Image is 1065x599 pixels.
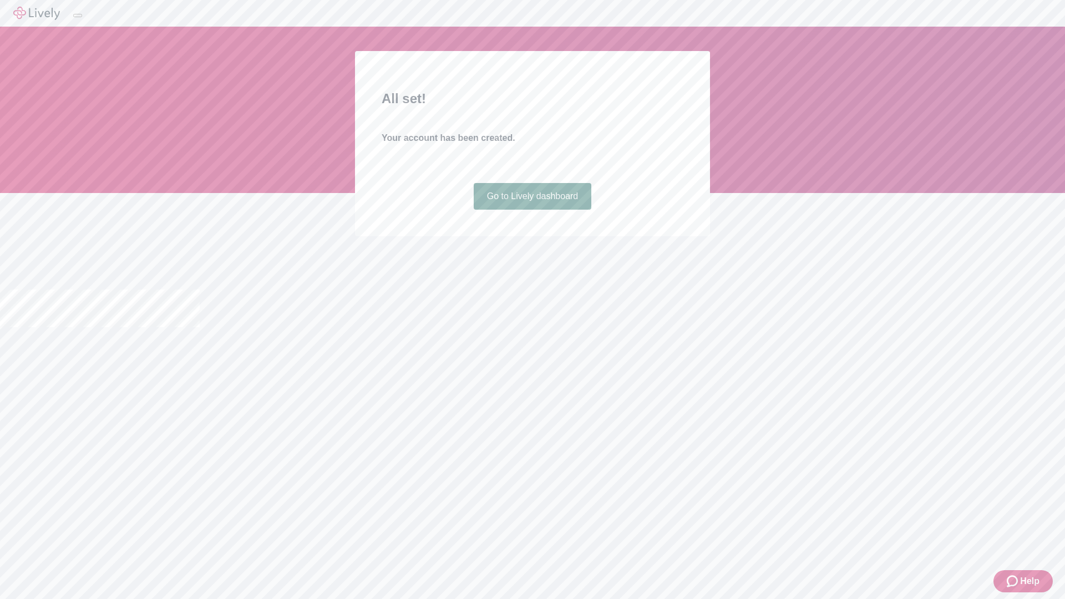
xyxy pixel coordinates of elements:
[1020,575,1039,588] span: Help
[1007,575,1020,588] svg: Zendesk support icon
[382,131,683,145] h4: Your account has been created.
[993,570,1053,592] button: Zendesk support iconHelp
[73,14,82,17] button: Log out
[13,7,60,20] img: Lively
[474,183,592,210] a: Go to Lively dashboard
[382,89,683,109] h2: All set!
